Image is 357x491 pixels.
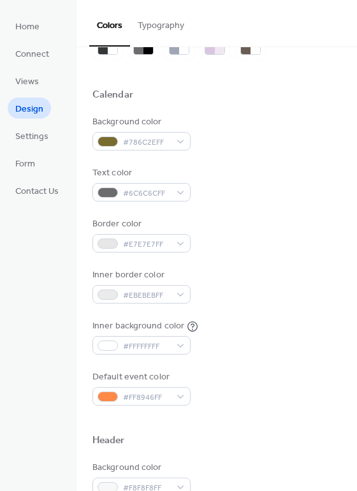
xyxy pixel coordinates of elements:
[8,152,43,173] a: Form
[92,268,188,282] div: Inner border color
[92,370,188,384] div: Default event color
[8,43,57,64] a: Connect
[92,319,184,333] div: Inner background color
[92,434,125,448] div: Header
[8,15,47,36] a: Home
[15,20,40,34] span: Home
[92,89,133,102] div: Calendar
[123,187,170,200] span: #6C6C6CFF
[123,136,170,149] span: #786C2EFF
[92,166,188,180] div: Text color
[123,238,170,251] span: #E7E7E7FF
[92,461,188,474] div: Background color
[8,125,56,146] a: Settings
[15,48,49,61] span: Connect
[92,217,188,231] div: Border color
[15,103,43,116] span: Design
[15,130,48,143] span: Settings
[8,70,47,91] a: Views
[123,340,170,353] span: #FFFFFFFF
[15,158,35,171] span: Form
[15,75,39,89] span: Views
[8,180,66,201] a: Contact Us
[8,98,51,119] a: Design
[123,289,170,302] span: #EBEBEBFF
[92,115,188,129] div: Background color
[15,185,59,198] span: Contact Us
[123,391,170,404] span: #FF8946FF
